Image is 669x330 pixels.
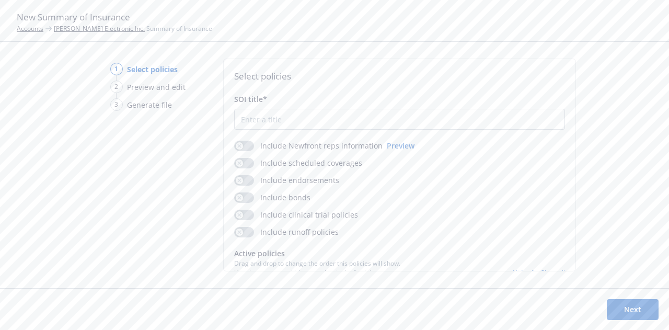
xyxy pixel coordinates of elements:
div: 1 [110,63,123,75]
input: Enter a title [235,109,564,129]
span: Active policies [234,248,400,259]
button: Hide all [513,268,535,277]
span: Summary of Insurance [54,24,212,33]
span: Select policies [127,64,178,75]
div: Include endorsements [234,175,339,186]
div: 3 [110,98,123,111]
div: 2 [110,81,123,93]
span: Generate file [127,99,172,110]
button: Next [607,299,659,320]
div: Include clinical trial policies [234,209,358,220]
a: Accounts [17,24,43,33]
div: Include scheduled coverages [234,157,362,168]
h2: Select policies [234,70,565,83]
div: Include runoff policies [234,226,339,237]
a: [PERSON_NAME] Electronic Inc. [54,24,145,33]
h1: New Summary of Insurance [17,10,652,24]
div: Include Newfront reps information [234,140,383,151]
span: Preview and edit [127,82,186,93]
button: Show all [541,268,565,277]
span: Drag and drop to change the order this policies will show. Use the eye icon to hide any policy in... [234,259,400,277]
div: Include bonds [234,192,310,203]
span: SOI title* [234,94,267,104]
button: Preview [387,140,414,151]
div: - [513,268,565,277]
